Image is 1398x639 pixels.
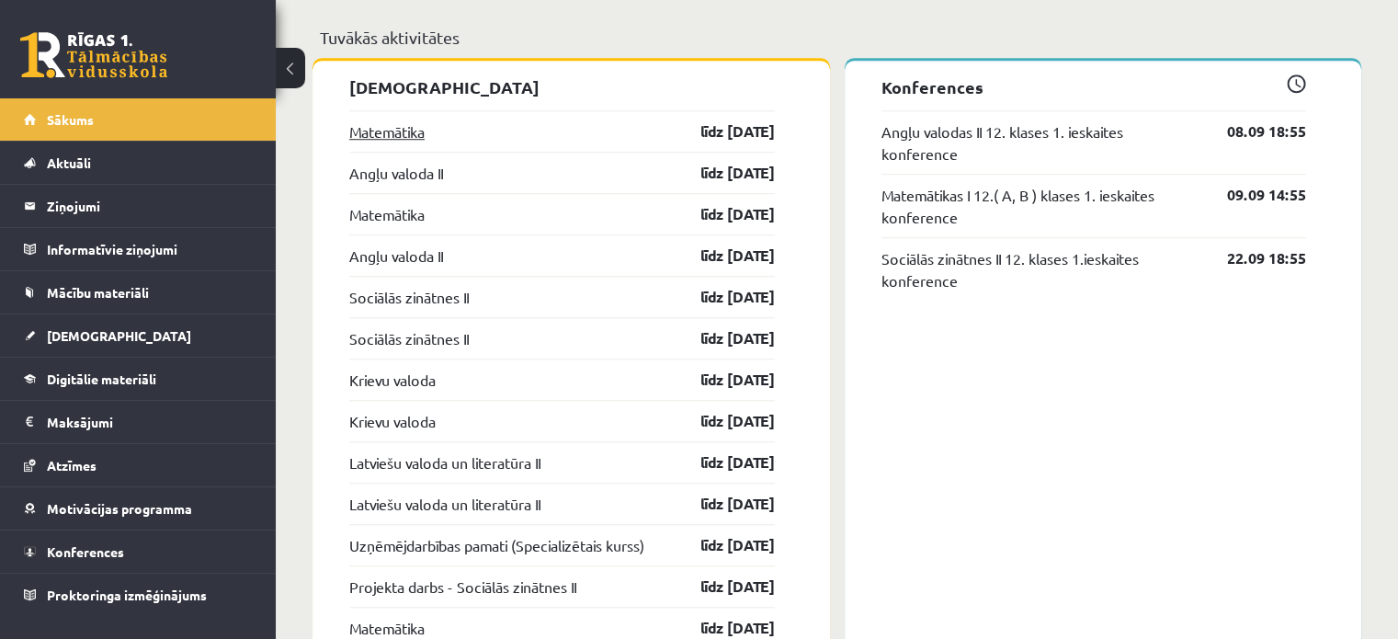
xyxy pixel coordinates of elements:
[24,358,253,400] a: Digitālie materiāli
[24,98,253,141] a: Sākums
[24,314,253,357] a: [DEMOGRAPHIC_DATA]
[881,247,1200,291] a: Sociālās zinātnes II 12. klases 1.ieskaites konference
[47,111,94,128] span: Sākums
[349,410,436,432] a: Krievu valoda
[24,228,253,270] a: Informatīvie ziņojumi
[47,457,97,474] span: Atzīmes
[881,120,1200,165] a: Angļu valodas II 12. klases 1. ieskaites konference
[20,32,167,78] a: Rīgas 1. Tālmācības vidusskola
[47,500,192,517] span: Motivācijas programma
[349,245,443,267] a: Angļu valoda II
[668,576,775,598] a: līdz [DATE]
[668,162,775,184] a: līdz [DATE]
[349,493,540,515] a: Latviešu valoda un literatūra II
[668,617,775,639] a: līdz [DATE]
[349,203,425,225] a: Matemātika
[349,120,425,143] a: Matemātika
[24,401,253,443] a: Maksājumi
[1199,247,1306,269] a: 22.09 18:55
[47,401,253,443] legend: Maksājumi
[349,327,469,349] a: Sociālās zinātnes II
[47,228,253,270] legend: Informatīvie ziņojumi
[24,271,253,314] a: Mācību materiāli
[24,531,253,573] a: Konferences
[349,369,436,391] a: Krievu valoda
[349,451,540,474] a: Latviešu valoda un literatūra II
[24,574,253,616] a: Proktoringa izmēģinājums
[349,286,469,308] a: Sociālās zinātnes II
[47,185,253,227] legend: Ziņojumi
[24,444,253,486] a: Atzīmes
[47,587,207,603] span: Proktoringa izmēģinājums
[24,487,253,530] a: Motivācijas programma
[47,284,149,301] span: Mācību materiāli
[668,120,775,143] a: līdz [DATE]
[668,203,775,225] a: līdz [DATE]
[668,286,775,308] a: līdz [DATE]
[320,25,1354,50] p: Tuvākās aktivitātes
[349,576,576,598] a: Projekta darbs - Sociālās zinātnes II
[881,74,1307,99] p: Konferences
[24,142,253,184] a: Aktuāli
[349,617,425,639] a: Matemātika
[668,245,775,267] a: līdz [DATE]
[1199,184,1306,206] a: 09.09 14:55
[668,369,775,391] a: līdz [DATE]
[668,493,775,515] a: līdz [DATE]
[1199,120,1306,143] a: 08.09 18:55
[349,534,644,556] a: Uzņēmējdarbības pamati (Specializētais kurss)
[668,327,775,349] a: līdz [DATE]
[47,154,91,171] span: Aktuāli
[668,534,775,556] a: līdz [DATE]
[349,74,775,99] p: [DEMOGRAPHIC_DATA]
[47,543,124,560] span: Konferences
[349,162,443,184] a: Angļu valoda II
[668,410,775,432] a: līdz [DATE]
[47,327,191,344] span: [DEMOGRAPHIC_DATA]
[24,185,253,227] a: Ziņojumi
[881,184,1200,228] a: Matemātikas I 12.( A, B ) klases 1. ieskaites konference
[668,451,775,474] a: līdz [DATE]
[47,371,156,387] span: Digitālie materiāli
